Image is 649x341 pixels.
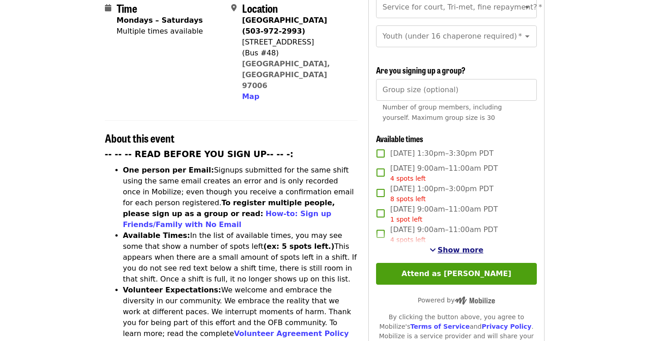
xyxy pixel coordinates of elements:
[242,48,350,59] div: (Bus #48)
[376,79,536,101] input: [object Object]
[438,246,484,254] span: Show more
[390,216,422,223] span: 1 spot left
[117,16,203,25] strong: Mondays – Saturdays
[382,104,502,121] span: Number of group members, including yourself. Maximum group size is 30
[242,16,327,35] strong: [GEOGRAPHIC_DATA] (503-972-2993)
[123,166,214,174] strong: One person per Email:
[376,133,423,144] span: Available times
[123,230,358,285] li: In the list of available times, you may see some that show a number of spots left This appears wh...
[242,59,330,90] a: [GEOGRAPHIC_DATA], [GEOGRAPHIC_DATA] 97006
[242,92,259,101] span: Map
[390,204,498,224] span: [DATE] 9:00am–11:00am PDT
[390,183,493,204] span: [DATE] 1:00pm–3:00pm PDT
[263,242,334,251] strong: (ex: 5 spots left.)
[231,4,237,12] i: map-marker-alt icon
[521,1,534,14] button: Open
[105,149,294,159] strong: -- -- -- READ BEFORE YOU SIGN UP-- -- -:
[234,329,349,338] a: Volunteer Agreement Policy
[105,130,174,146] span: About this event
[390,163,498,183] span: [DATE] 9:00am–11:00am PDT
[390,195,426,203] span: 8 spots left
[123,198,335,218] strong: To register multiple people, please sign up as a group or read:
[376,263,536,285] button: Attend as [PERSON_NAME]
[242,37,350,48] div: [STREET_ADDRESS]
[123,231,190,240] strong: Available Times:
[521,30,534,43] button: Open
[123,209,332,229] a: How-to: Sign up Friends/Family with No Email
[242,91,259,102] button: Map
[123,165,358,230] li: Signups submitted for the same shift using the same email creates an error and is only recorded o...
[390,148,493,159] span: [DATE] 1:30pm–3:30pm PDT
[117,26,203,37] div: Multiple times available
[390,236,426,243] span: 4 spots left
[390,175,426,182] span: 4 spots left
[455,297,495,305] img: Powered by Mobilize
[430,245,484,256] button: See more timeslots
[376,64,466,76] span: Are you signing up a group?
[410,323,470,330] a: Terms of Service
[390,224,498,245] span: [DATE] 9:00am–11:00am PDT
[481,323,531,330] a: Privacy Policy
[105,4,111,12] i: calendar icon
[418,297,495,304] span: Powered by
[123,285,358,339] li: We welcome and embrace the diversity in our community. We embrace the reality that we work at dif...
[123,286,222,294] strong: Volunteer Expectations:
